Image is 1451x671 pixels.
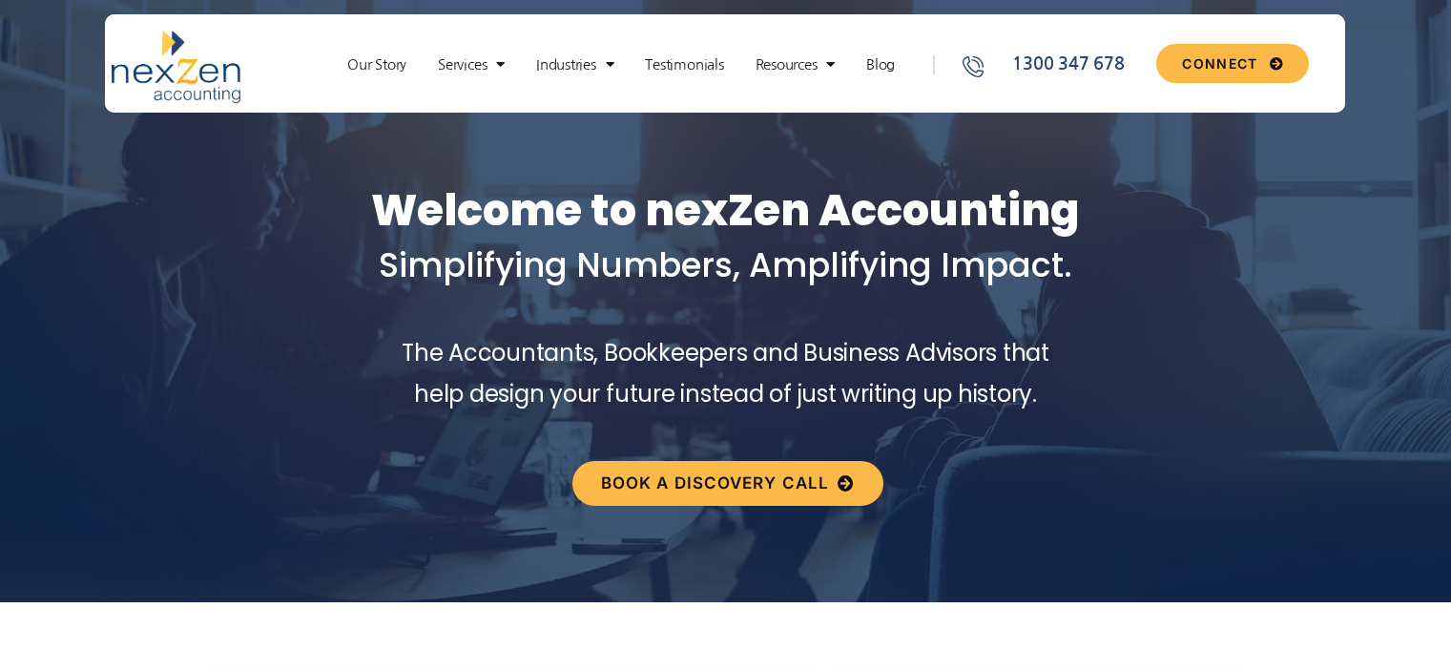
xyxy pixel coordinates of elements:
[1182,57,1257,71] span: CONNECT
[320,55,922,74] nav: Menu
[379,241,1072,288] span: Simplifying Numbers, Amplifying Impact.
[338,55,416,74] a: Our Story
[402,337,1049,409] span: The Accountants, Bookkeepers and Business Advisors that help design your future instead of just w...
[857,55,904,74] a: Blog
[428,55,514,74] a: Services
[1007,52,1124,77] span: 1300 347 678
[635,55,733,74] a: Testimonials
[527,55,623,74] a: Industries
[1156,44,1308,83] a: CONNECT
[961,52,1150,77] a: 1300 347 678
[601,475,829,492] span: Book a discovery call
[572,461,883,506] a: Book a discovery call
[746,55,845,74] a: Resources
